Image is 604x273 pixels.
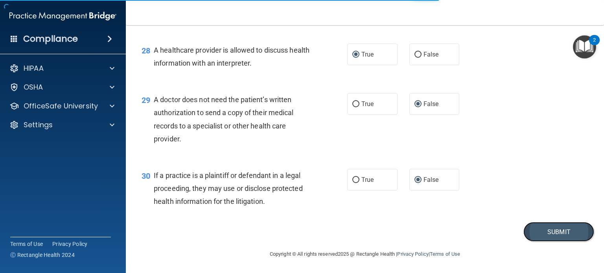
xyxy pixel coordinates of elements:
[154,46,309,67] span: A healthcare provider is allowed to discuss health information with an interpreter.
[24,120,53,130] p: Settings
[414,101,422,107] input: False
[424,176,439,183] span: False
[352,177,359,183] input: True
[142,95,150,105] span: 29
[9,64,114,73] a: HIPAA
[361,176,374,183] span: True
[414,52,422,58] input: False
[221,242,508,267] div: Copyright © All rights reserved 2025 @ Rectangle Health | |
[154,95,294,143] span: A doctor does not need the patient’s written authorization to send a copy of their medical record...
[424,51,439,58] span: False
[430,251,460,257] a: Terms of Use
[565,219,595,249] iframe: Drift Widget Chat Controller
[9,120,114,130] a: Settings
[23,33,78,44] h4: Compliance
[24,82,43,92] p: OSHA
[142,171,150,181] span: 30
[361,51,374,58] span: True
[10,240,43,248] a: Terms of Use
[593,40,596,50] div: 2
[9,82,114,92] a: OSHA
[154,171,303,205] span: If a practice is a plaintiff or defendant in a legal proceeding, they may use or disclose protect...
[9,8,116,24] img: PMB logo
[397,251,428,257] a: Privacy Policy
[24,64,44,73] p: HIPAA
[52,240,88,248] a: Privacy Policy
[9,101,114,111] a: OfficeSafe University
[523,222,594,242] button: Submit
[424,100,439,108] span: False
[573,35,596,59] button: Open Resource Center, 2 new notifications
[352,101,359,107] input: True
[414,177,422,183] input: False
[361,100,374,108] span: True
[10,251,75,259] span: Ⓒ Rectangle Health 2024
[142,46,150,55] span: 28
[24,101,98,111] p: OfficeSafe University
[352,52,359,58] input: True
